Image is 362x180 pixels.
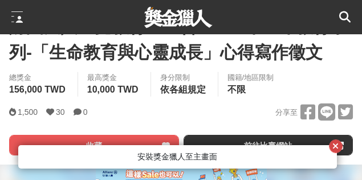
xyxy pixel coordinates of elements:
[275,104,298,121] span: 分享至
[9,14,353,65] span: 財團法人正覺教育基金會 2025 年生命教育系列-「生命教育與心靈成長」心得寫作徵文
[87,85,139,94] span: 10,000 TWD
[9,135,179,155] button: 收藏
[32,151,323,163] p: 安裝獎金獵人至主畫面
[56,107,65,117] span: 30
[227,72,274,83] div: 國籍/地區限制
[9,85,66,94] span: 156,000 TWD
[184,135,353,155] a: 前往比賽網站
[9,72,68,83] span: 總獎金
[18,107,38,117] span: 1,500
[227,85,246,94] span: 不限
[160,85,206,94] span: 依各組規定
[87,72,141,83] span: 最高獎金
[83,107,88,117] span: 0
[160,72,209,83] div: 身分限制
